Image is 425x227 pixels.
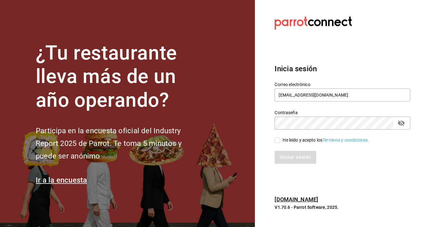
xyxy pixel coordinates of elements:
[36,176,87,184] a: Ir a la encuesta
[275,63,410,74] h3: Inicia sesión
[275,196,318,203] a: [DOMAIN_NAME]
[283,137,369,143] div: He leído y acepto los
[275,204,410,210] p: V1.70.6 - Parrot Software, 2025.
[396,118,407,128] button: passwordField
[36,125,202,162] h2: Participa en la encuesta oficial del Industry Report 2025 de Parrot. Te toma 5 minutos y puede se...
[275,89,410,101] input: Ingresa tu correo electrónico
[275,82,410,86] label: Correo electrónico
[275,110,410,114] label: Contraseña
[36,41,202,112] h1: ¿Tu restaurante lleva más de un año operando?
[322,138,369,142] a: Términos y condiciones.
